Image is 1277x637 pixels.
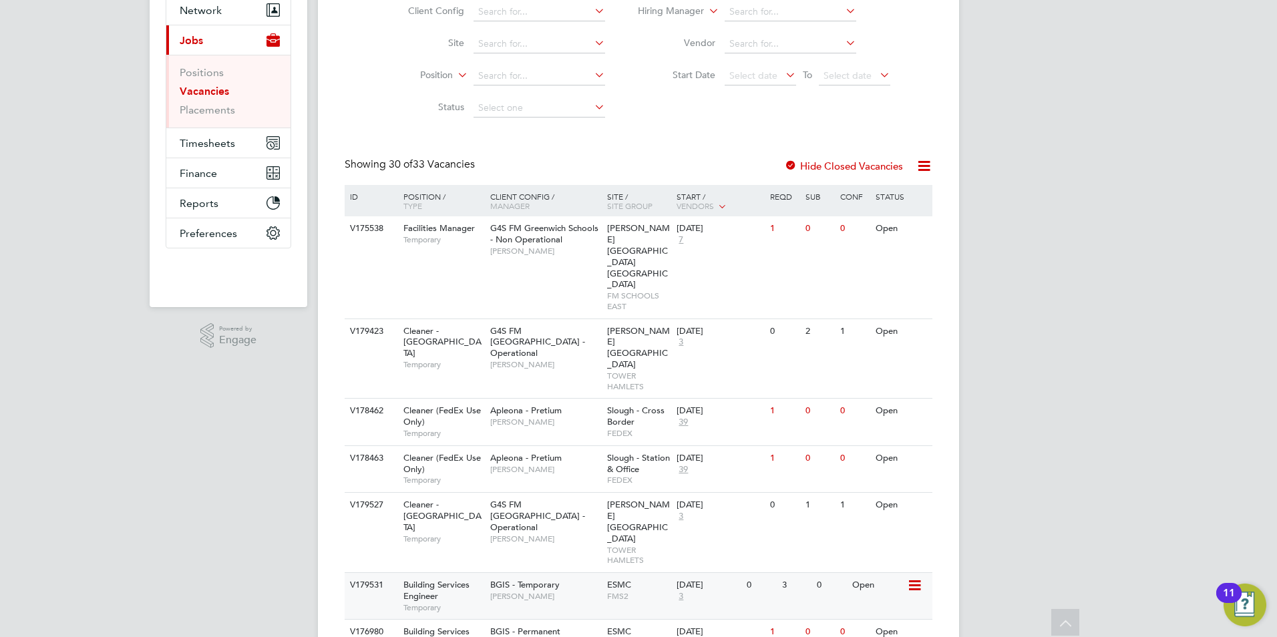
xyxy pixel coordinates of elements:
[347,216,393,241] div: V175538
[802,319,837,344] div: 2
[180,66,224,79] a: Positions
[1224,584,1266,626] button: Open Resource Center, 11 new notifications
[799,66,816,83] span: To
[767,399,801,423] div: 1
[347,185,393,208] div: ID
[219,335,256,346] span: Engage
[638,37,715,49] label: Vendor
[607,545,671,566] span: TOWER HAMLETS
[779,573,813,598] div: 3
[802,446,837,471] div: 0
[490,222,598,245] span: G4S FM Greenwich Schools - Non Operational
[767,493,801,517] div: 0
[387,5,464,17] label: Client Config
[166,262,291,283] img: fastbook-logo-retina.png
[180,227,237,240] span: Preferences
[767,185,801,208] div: Reqd
[837,185,872,208] div: Conf
[677,453,763,464] div: [DATE]
[490,200,530,211] span: Manager
[403,234,484,245] span: Temporary
[607,371,671,391] span: TOWER HAMLETS
[403,325,482,359] span: Cleaner - [GEOGRAPHIC_DATA]
[607,428,671,439] span: FEDEX
[677,417,690,428] span: 39
[743,573,778,598] div: 0
[347,573,393,598] div: V179531
[677,223,763,234] div: [DATE]
[403,222,475,234] span: Facilities Manager
[767,319,801,344] div: 0
[180,85,229,97] a: Vacancies
[403,359,484,370] span: Temporary
[784,160,903,172] label: Hide Closed Vacancies
[677,337,685,348] span: 3
[677,464,690,475] span: 39
[872,185,930,208] div: Status
[490,246,600,256] span: [PERSON_NAME]
[607,626,631,637] span: ESMC
[490,534,600,544] span: [PERSON_NAME]
[180,167,217,180] span: Finance
[824,69,872,81] span: Select date
[490,579,560,590] span: BGIS - Temporary
[219,323,256,335] span: Powered by
[180,137,235,150] span: Timesheets
[729,69,777,81] span: Select date
[490,499,585,533] span: G4S FM [GEOGRAPHIC_DATA] - Operational
[490,452,562,463] span: Apleona - Pretium
[347,319,393,344] div: V179423
[607,405,665,427] span: Slough - Cross Border
[837,446,872,471] div: 0
[677,234,685,246] span: 7
[474,35,605,53] input: Search for...
[604,185,674,217] div: Site /
[200,323,257,349] a: Powered byEngage
[376,69,453,82] label: Position
[725,35,856,53] input: Search for...
[166,188,291,218] button: Reports
[607,222,670,290] span: [PERSON_NAME][GEOGRAPHIC_DATA] [GEOGRAPHIC_DATA]
[849,573,907,598] div: Open
[673,185,767,218] div: Start /
[677,326,763,337] div: [DATE]
[474,67,605,85] input: Search for...
[677,499,763,511] div: [DATE]
[872,493,930,517] div: Open
[166,158,291,188] button: Finance
[180,103,235,116] a: Placements
[607,475,671,485] span: FEDEX
[607,591,671,602] span: FMS2
[677,591,685,602] span: 3
[403,534,484,544] span: Temporary
[347,493,393,517] div: V179527
[627,5,704,18] label: Hiring Manager
[389,158,413,171] span: 30 of
[490,626,560,637] span: BGIS - Permanent
[403,602,484,613] span: Temporary
[180,197,218,210] span: Reports
[490,405,562,416] span: Apleona - Pretium
[802,399,837,423] div: 0
[677,405,763,417] div: [DATE]
[347,399,393,423] div: V178462
[837,216,872,241] div: 0
[607,579,631,590] span: ESMC
[403,405,481,427] span: Cleaner (FedEx Use Only)
[387,101,464,113] label: Status
[767,446,801,471] div: 1
[487,185,604,217] div: Client Config /
[180,34,203,47] span: Jobs
[490,325,585,359] span: G4S FM [GEOGRAPHIC_DATA] - Operational
[403,499,482,533] span: Cleaner - [GEOGRAPHIC_DATA]
[490,464,600,475] span: [PERSON_NAME]
[393,185,487,217] div: Position /
[837,319,872,344] div: 1
[767,216,801,241] div: 1
[387,37,464,49] label: Site
[802,216,837,241] div: 0
[490,359,600,370] span: [PERSON_NAME]
[403,579,470,602] span: Building Services Engineer
[677,580,740,591] div: [DATE]
[347,446,393,471] div: V178463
